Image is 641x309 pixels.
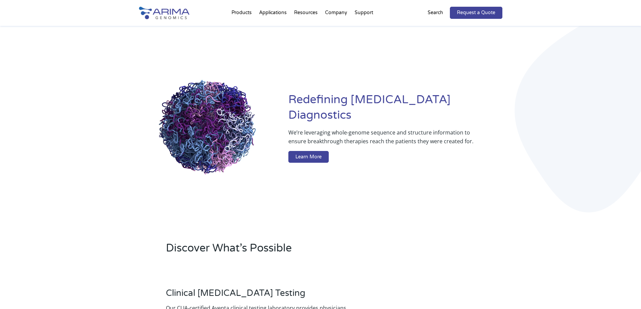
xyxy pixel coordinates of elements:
[450,7,502,19] a: Request a Quote
[166,288,349,304] h3: Clinical [MEDICAL_DATA] Testing
[139,7,189,19] img: Arima-Genomics-logo
[288,128,475,151] p: We’re leveraging whole-genome sequence and structure information to ensure breakthrough therapies...
[288,92,502,128] h1: Redefining [MEDICAL_DATA] Diagnostics
[166,241,406,261] h2: Discover What’s Possible
[428,8,443,17] p: Search
[288,151,329,163] a: Learn More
